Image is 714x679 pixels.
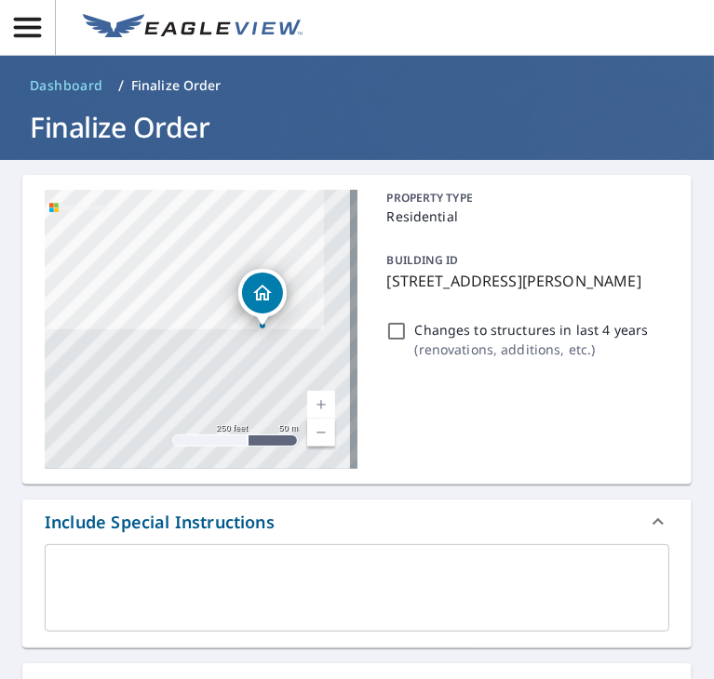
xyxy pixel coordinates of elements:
[238,269,287,326] div: Dropped pin, building 1, Residential property, 715 Parham St Emporia, VA 23847
[118,74,124,97] li: /
[72,3,314,53] a: EV Logo
[30,76,103,95] span: Dashboard
[22,499,692,544] div: Include Special Instructions
[387,190,663,206] p: PROPERTY TYPE
[387,206,663,226] p: Residential
[83,14,303,42] img: EV Logo
[307,419,335,446] a: Current Level 17, Zoom Out
[22,71,111,100] a: Dashboard
[387,270,663,292] p: [STREET_ADDRESS][PERSON_NAME]
[415,320,649,339] p: Changes to structures in last 4 years
[387,252,459,268] p: BUILDING ID
[415,339,649,359] p: ( renovations, additions, etc. )
[22,71,692,100] nav: breadcrumb
[307,391,335,419] a: Current Level 17, Zoom In
[131,76,222,95] p: Finalize Order
[45,510,275,535] div: Include Special Instructions
[22,108,692,146] h1: Finalize Order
